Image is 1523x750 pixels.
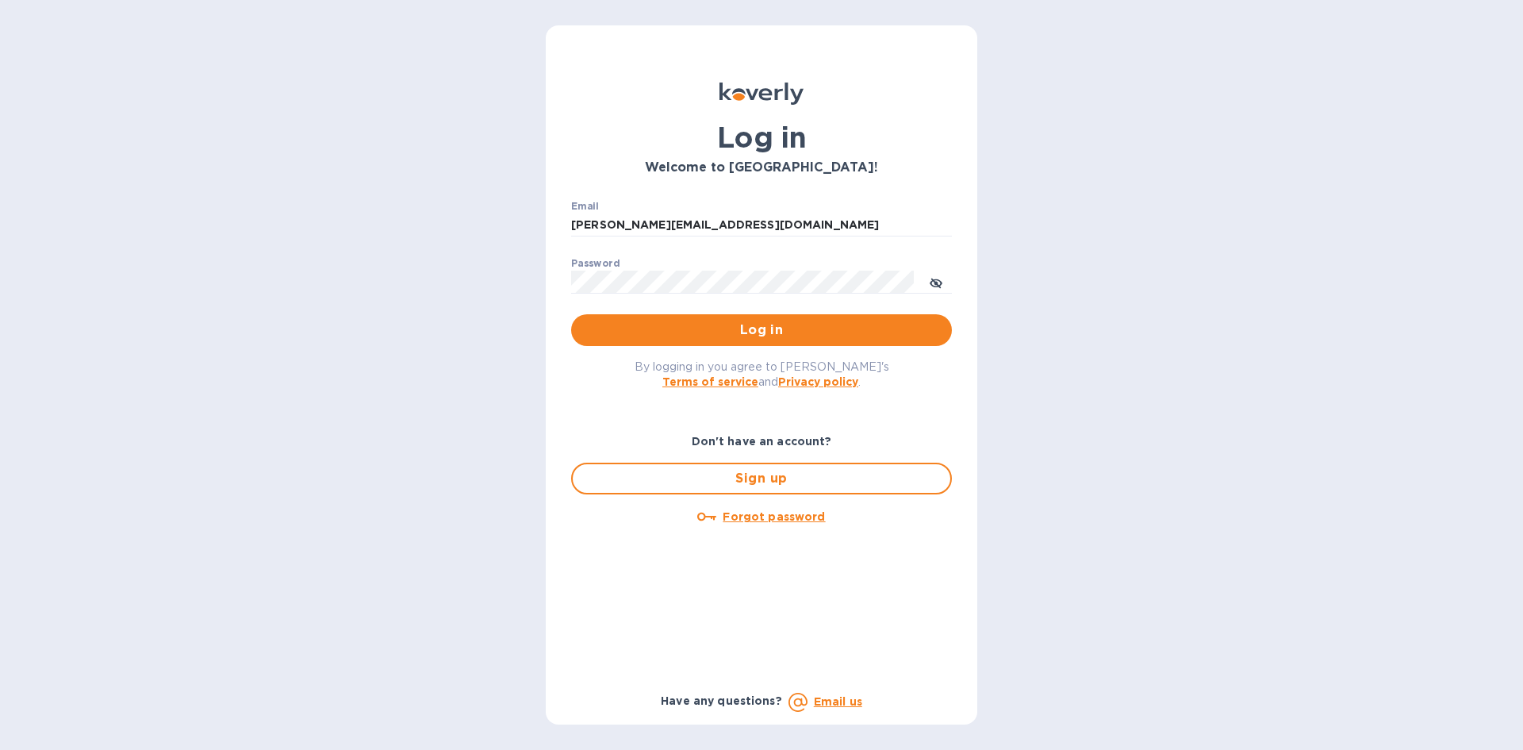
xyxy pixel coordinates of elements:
[571,121,952,154] h1: Log in
[585,469,938,488] span: Sign up
[692,435,832,448] b: Don't have an account?
[584,321,939,340] span: Log in
[635,360,889,388] span: By logging in you agree to [PERSON_NAME]'s and .
[661,694,782,707] b: Have any questions?
[571,202,599,211] label: Email
[814,695,862,708] a: Email us
[571,259,620,268] label: Password
[920,266,952,298] button: toggle password visibility
[662,375,758,388] a: Terms of service
[723,510,825,523] u: Forgot password
[571,314,952,346] button: Log in
[571,463,952,494] button: Sign up
[571,160,952,175] h3: Welcome to [GEOGRAPHIC_DATA]!
[778,375,858,388] a: Privacy policy
[719,83,804,105] img: Koverly
[571,213,952,237] input: Enter email address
